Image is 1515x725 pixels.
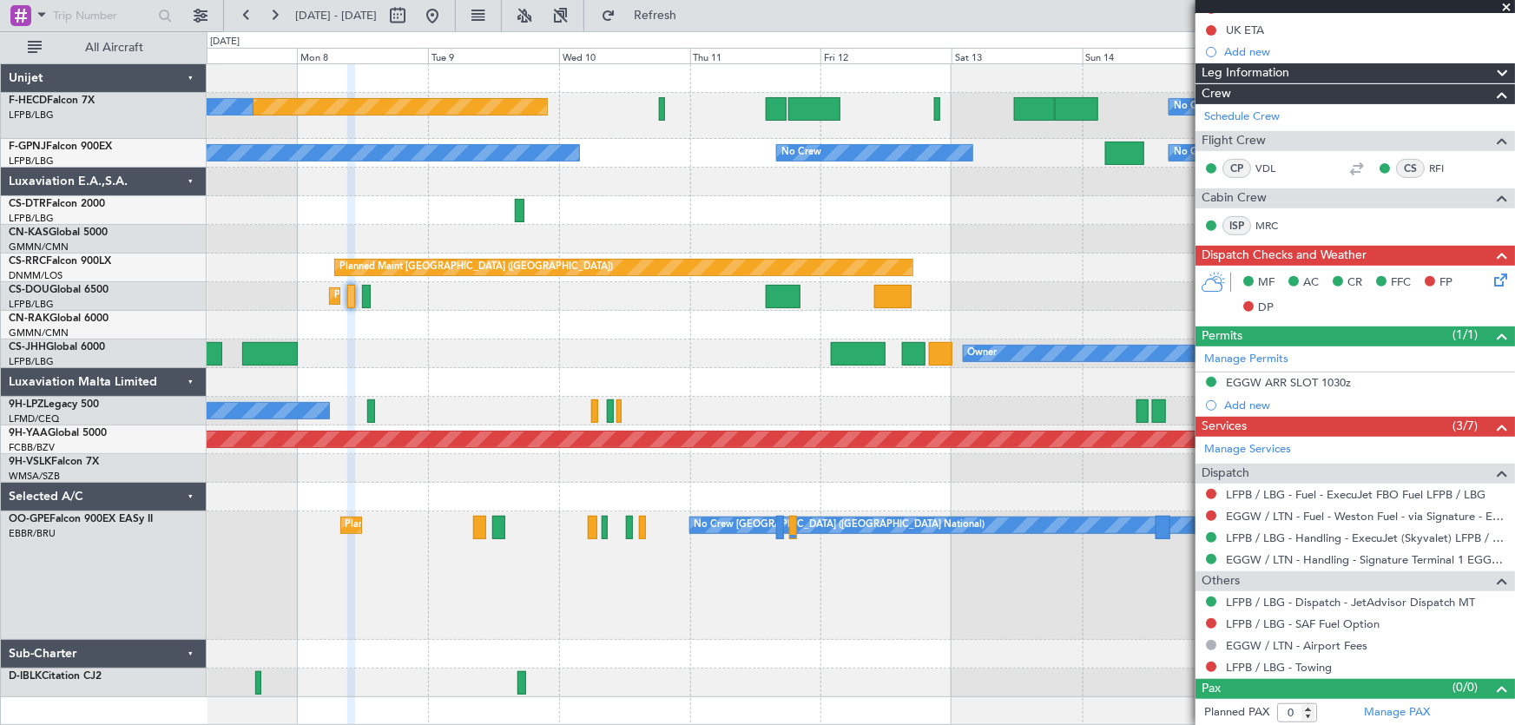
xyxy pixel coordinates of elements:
span: CR [1347,274,1362,292]
a: GMMN/CMN [9,241,69,254]
div: Mon 8 [297,48,428,63]
a: VDL [1255,161,1294,176]
a: LFPB / LBG - Towing [1226,660,1332,675]
span: MF [1258,274,1275,292]
div: Thu 11 [690,48,821,63]
span: Others [1202,571,1240,591]
a: LFPB/LBG [9,355,54,368]
span: OO-GPE [9,514,49,524]
div: Planned Maint [GEOGRAPHIC_DATA] ([GEOGRAPHIC_DATA]) [334,283,608,309]
span: CS-JHH [9,342,46,353]
span: Crew [1202,84,1231,104]
span: CN-KAS [9,227,49,238]
a: CN-KASGlobal 5000 [9,227,108,238]
div: CS [1396,159,1425,178]
span: FFC [1391,274,1411,292]
span: Pax [1202,679,1221,699]
div: No Crew [1174,140,1214,166]
span: FP [1439,274,1452,292]
div: Wed 10 [559,48,690,63]
button: Refresh [593,2,697,30]
span: Services [1202,417,1247,437]
span: (0/0) [1452,678,1478,696]
div: Planned Maint [GEOGRAPHIC_DATA] ([GEOGRAPHIC_DATA] National) [346,512,660,538]
a: RFI [1429,161,1468,176]
a: Schedule Crew [1204,109,1280,126]
a: F-GPNJFalcon 900EX [9,142,112,152]
a: Manage Permits [1204,351,1288,368]
div: Planned Maint [GEOGRAPHIC_DATA] ([GEOGRAPHIC_DATA]) [339,254,613,280]
a: LFPB/LBG [9,298,54,311]
a: LFPB/LBG [9,109,54,122]
a: LFPB/LBG [9,155,54,168]
a: CN-RAKGlobal 6000 [9,313,109,324]
div: CP [1222,159,1251,178]
a: CS-DOUGlobal 6500 [9,285,109,295]
a: D-IBLKCitation CJ2 [9,671,102,682]
input: Trip Number [53,3,153,29]
a: 9H-YAAGlobal 5000 [9,428,107,438]
div: ISP [1222,216,1251,235]
a: FCBB/BZV [9,441,55,454]
div: EGGW ARR SLOT 1030z [1226,375,1351,390]
div: Owner [968,340,998,366]
span: Permits [1202,326,1242,346]
a: WMSA/SZB [9,470,60,483]
span: Cabin Crew [1202,188,1267,208]
span: AC [1303,274,1319,292]
button: All Aircraft [19,34,188,62]
span: CS-DTR [9,199,46,209]
div: Add new [1224,44,1506,59]
div: No Crew [1174,94,1214,120]
div: Sun 7 [167,48,298,63]
a: CS-RRCFalcon 900LX [9,256,111,267]
a: LFPB / LBG - Dispatch - JetAdvisor Dispatch MT [1226,595,1475,610]
a: EBBR/BRU [9,527,56,540]
span: (3/7) [1452,417,1478,435]
a: LFPB / LBG - Handling - ExecuJet (Skyvalet) LFPB / LBG [1226,531,1506,545]
span: CS-RRC [9,256,46,267]
span: F-HECD [9,96,47,106]
a: OO-GPEFalcon 900EX EASy II [9,514,153,524]
span: F-GPNJ [9,142,46,152]
a: GMMN/CMN [9,326,69,339]
a: F-HECDFalcon 7X [9,96,95,106]
span: 9H-YAA [9,428,48,438]
span: DP [1258,300,1274,317]
span: Refresh [619,10,692,22]
div: [DATE] [210,35,240,49]
span: Dispatch [1202,464,1249,484]
a: EGGW / LTN - Airport Fees [1226,638,1367,653]
div: Sat 13 [952,48,1083,63]
span: 9H-VSLK [9,457,51,467]
a: MRC [1255,218,1294,234]
a: LFPB / LBG - SAF Fuel Option [1226,616,1380,631]
span: CS-DOU [9,285,49,295]
label: Planned PAX [1204,704,1269,722]
span: 9H-LPZ [9,399,43,410]
div: Sun 14 [1083,48,1214,63]
a: CS-DTRFalcon 2000 [9,199,105,209]
div: UK ETA [1226,23,1264,37]
span: Flight Crew [1202,131,1266,151]
a: CS-JHHGlobal 6000 [9,342,105,353]
a: EGGW / LTN - Handling - Signature Terminal 1 EGGW / LTN [1226,552,1506,567]
div: Tue 9 [428,48,559,63]
a: 9H-VSLKFalcon 7X [9,457,99,467]
a: DNMM/LOS [9,269,63,282]
span: (1/1) [1452,326,1478,344]
span: Leg Information [1202,63,1289,83]
span: D-IBLK [9,671,42,682]
div: Fri 12 [820,48,952,63]
a: LFMD/CEQ [9,412,59,425]
a: 9H-LPZLegacy 500 [9,399,99,410]
a: Manage Services [1204,441,1291,458]
div: Add new [1224,398,1506,412]
span: All Aircraft [45,42,183,54]
span: Dispatch Checks and Weather [1202,246,1367,266]
div: No Crew [781,140,821,166]
a: EGGW / LTN - Fuel - Weston Fuel - via Signature - EGGW/LTN [1226,509,1506,524]
div: No Crew [GEOGRAPHIC_DATA] ([GEOGRAPHIC_DATA] National) [695,512,985,538]
span: [DATE] - [DATE] [295,8,377,23]
a: LFPB/LBG [9,212,54,225]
